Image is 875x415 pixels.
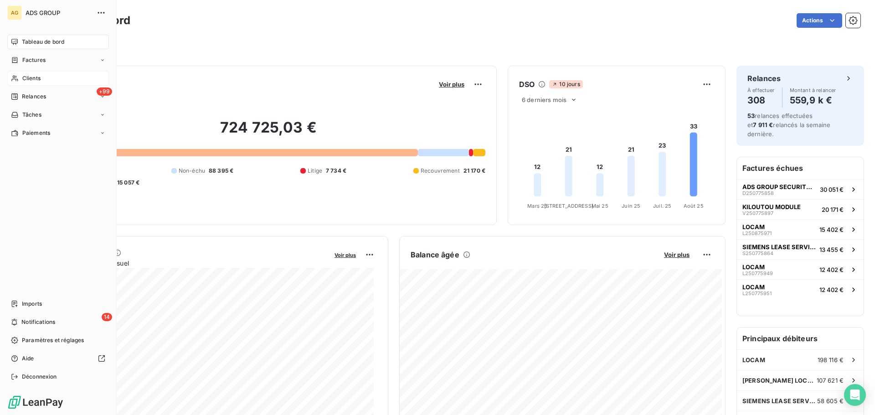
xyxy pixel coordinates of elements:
span: Chiffre d'affaires mensuel [51,258,328,268]
span: Tableau de bord [22,38,64,46]
a: +99Relances [7,89,109,104]
span: Relances [22,92,46,101]
span: SIEMENS LEASE SERVICES [742,397,817,405]
span: Clients [22,74,41,82]
h6: DSO [519,79,535,90]
a: Factures [7,53,109,67]
h4: 559,9 k € [790,93,836,108]
span: Voir plus [439,81,464,88]
span: ADS GROUP [26,9,91,16]
a: Tableau de bord [7,35,109,49]
button: KILOUTOU MODULEV25077589720 171 € [737,199,864,219]
span: L250775949 [742,271,773,276]
span: 12 402 € [819,266,844,273]
span: LOCAM [742,223,765,231]
tspan: [STREET_ADDRESS] [544,203,593,209]
button: LOCAML25077595112 402 € [737,279,864,299]
span: Paiements [22,129,50,137]
span: 7 911 € [753,121,773,128]
span: Voir plus [335,252,356,258]
span: Factures [22,56,46,64]
span: 53 [747,112,755,119]
button: Voir plus [332,251,359,259]
a: Aide [7,351,109,366]
button: Actions [797,13,842,28]
span: LOCAM [742,283,765,291]
span: 21 170 € [463,167,485,175]
span: Recouvrement [421,167,460,175]
span: Non-échu [179,167,205,175]
span: SIEMENS LEASE SERVICES [742,243,816,251]
span: Déconnexion [22,373,57,381]
span: L250775951 [742,291,772,296]
span: -15 057 € [114,179,139,187]
span: 15 402 € [819,226,844,233]
span: S250775864 [742,251,773,256]
span: Litige [308,167,322,175]
span: V250775897 [742,210,773,216]
span: 20 171 € [822,206,844,213]
span: LOCAM [742,263,765,271]
span: 14 [102,313,112,321]
button: ADS GROUP SECURITY G.C.D25077585830 051 € [737,179,864,199]
a: Clients [7,71,109,86]
a: Paramètres et réglages [7,333,109,348]
span: Notifications [21,318,55,326]
button: LOCAML25087597115 402 € [737,219,864,239]
span: L250875971 [742,231,772,236]
h6: Balance âgée [411,249,459,260]
button: LOCAML25077594912 402 € [737,259,864,279]
span: 107 621 € [817,377,844,384]
tspan: Août 25 [684,203,704,209]
span: 7 734 € [326,167,346,175]
span: D250775858 [742,190,774,196]
span: À effectuer [747,87,775,93]
span: LOCAM [742,356,765,364]
button: Voir plus [661,251,692,259]
h6: Factures échues [737,157,864,179]
span: Paramètres et réglages [22,336,84,344]
span: relances effectuées et relancés la semaine dernière. [747,112,830,138]
span: 88 395 € [209,167,233,175]
h2: 724 725,03 € [51,118,485,146]
span: Montant à relancer [790,87,836,93]
div: AG [7,5,22,20]
span: 58 605 € [817,397,844,405]
span: 10 jours [549,80,582,88]
span: 12 402 € [819,286,844,293]
tspan: Mars 25 [527,203,547,209]
img: Logo LeanPay [7,395,64,410]
button: Voir plus [436,80,467,88]
span: 13 455 € [819,246,844,253]
button: SIEMENS LEASE SERVICESS25077586413 455 € [737,239,864,259]
a: Imports [7,297,109,311]
span: 6 derniers mois [522,96,566,103]
span: Imports [22,300,42,308]
a: Paiements [7,126,109,140]
span: KILOUTOU MODULE [742,203,801,210]
div: Open Intercom Messenger [844,384,866,406]
tspan: Mai 25 [592,203,608,209]
span: Tâches [22,111,41,119]
span: [PERSON_NAME] LOCATION [742,377,817,384]
span: 30 051 € [820,186,844,193]
a: Tâches [7,108,109,122]
h4: 308 [747,93,775,108]
span: ADS GROUP SECURITY G.C. [742,183,816,190]
span: +99 [97,87,112,96]
tspan: Juil. 25 [653,203,671,209]
span: 198 116 € [818,356,844,364]
span: Aide [22,354,34,363]
h6: Relances [747,73,781,84]
span: Voir plus [664,251,690,258]
tspan: Juin 25 [622,203,640,209]
h6: Principaux débiteurs [737,328,864,349]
